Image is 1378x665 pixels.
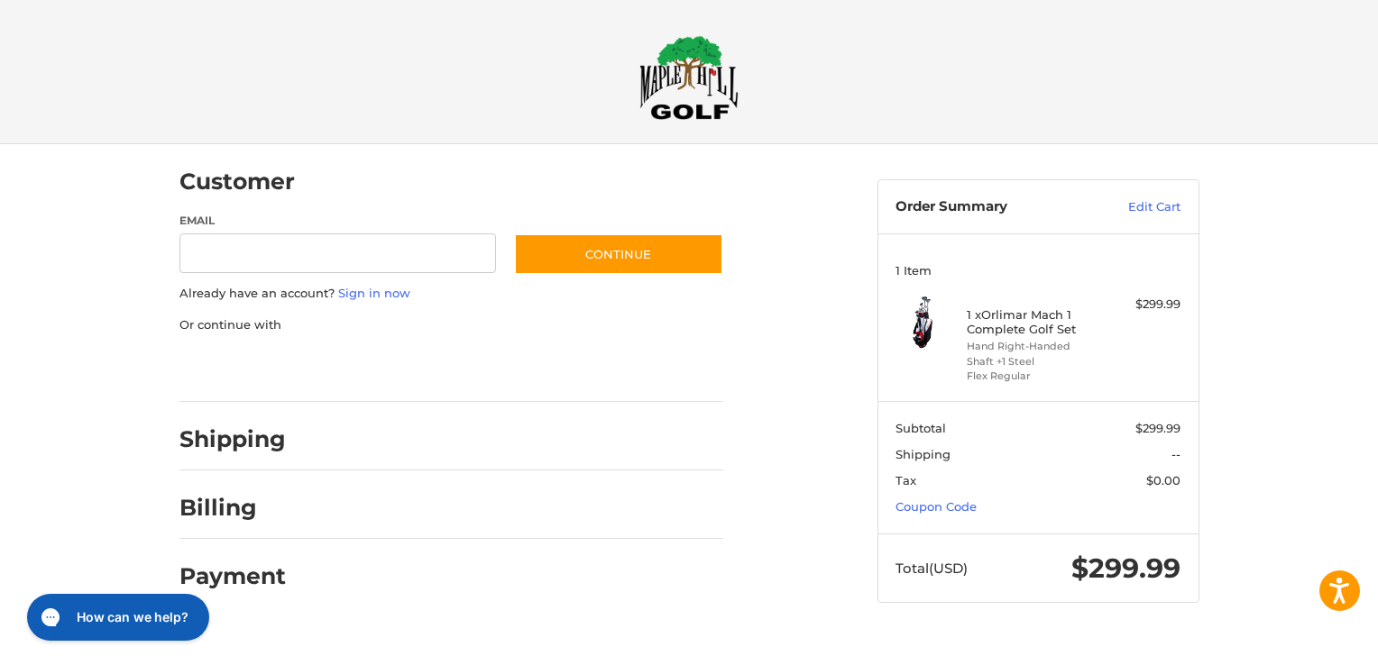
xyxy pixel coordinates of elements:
span: $299.99 [1071,551,1180,585]
li: Shaft +1 Steel [967,354,1105,369]
a: Sign in now [338,286,410,300]
label: Email [179,213,497,229]
span: $0.00 [1146,473,1180,487]
iframe: PayPal-paylater [326,351,462,384]
h2: Billing [179,494,285,522]
img: Maple Hill Golf [639,35,739,120]
div: $299.99 [1109,296,1180,314]
h2: Shipping [179,425,286,453]
span: Subtotal [896,421,946,435]
h2: Customer [179,168,295,196]
span: Total (USD) [896,560,968,577]
h3: Order Summary [896,198,1089,216]
a: Edit Cart [1089,198,1180,216]
iframe: Gorgias live chat messenger [18,588,214,647]
span: Shipping [896,447,951,461]
span: Tax [896,473,916,487]
a: Coupon Code [896,499,977,514]
p: Or continue with [179,316,723,334]
button: Continue [514,233,723,275]
li: Flex Regular [967,369,1105,384]
span: -- [1171,447,1180,461]
span: $299.99 [1135,421,1180,435]
h3: 1 Item [896,263,1180,278]
li: Hand Right-Handed [967,339,1105,354]
h2: Payment [179,562,286,590]
p: Already have an account? [179,285,723,303]
h4: 1 x Orlimar Mach 1 Complete Golf Set [967,307,1105,337]
iframe: PayPal-venmo [479,351,614,384]
iframe: PayPal-paypal [173,351,308,384]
